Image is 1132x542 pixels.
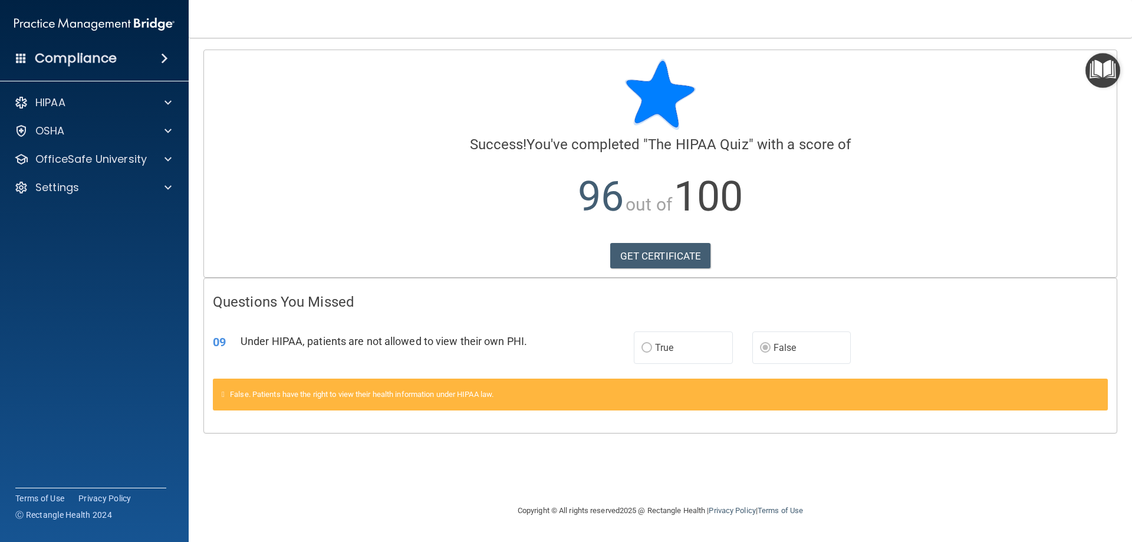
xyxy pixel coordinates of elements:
button: Open Resource Center [1085,53,1120,88]
a: OfficeSafe University [14,152,172,166]
img: blue-star-rounded.9d042014.png [625,59,696,130]
span: False [774,342,797,353]
span: Success! [470,136,527,153]
a: Terms of Use [15,492,64,504]
img: PMB logo [14,12,175,36]
span: 96 [578,172,624,221]
span: 09 [213,335,226,349]
h4: Compliance [35,50,117,67]
input: True [641,344,652,353]
span: Under HIPAA, patients are not allowed to view their own PHI. [241,335,527,347]
h4: Questions You Missed [213,294,1108,310]
a: Privacy Policy [78,492,131,504]
span: Ⓒ Rectangle Health 2024 [15,509,112,521]
span: False. Patients have the right to view their health information under HIPAA law. [230,390,493,399]
a: GET CERTIFICATE [610,243,711,269]
h4: You've completed " " with a score of [213,137,1108,152]
p: HIPAA [35,96,65,110]
input: False [760,344,771,353]
p: OfficeSafe University [35,152,147,166]
a: Terms of Use [758,506,803,515]
a: Privacy Policy [709,506,755,515]
div: Copyright © All rights reserved 2025 @ Rectangle Health | | [445,492,876,530]
span: The HIPAA Quiz [648,136,748,153]
span: 100 [674,172,743,221]
a: Settings [14,180,172,195]
a: HIPAA [14,96,172,110]
span: out of [626,194,672,215]
p: OSHA [35,124,65,138]
p: Settings [35,180,79,195]
span: True [655,342,673,353]
a: OSHA [14,124,172,138]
